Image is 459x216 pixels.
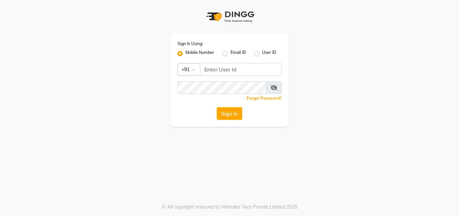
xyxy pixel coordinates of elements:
label: Email ID [231,50,246,58]
label: User ID [262,50,276,58]
input: Username [200,63,282,76]
a: Forgot Password? [247,96,282,101]
input: Username [177,81,266,94]
img: logo1.svg [203,7,256,27]
button: Sign In [217,107,242,120]
label: Mobile Number [185,50,214,58]
label: Sign In Using: [177,41,203,47]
